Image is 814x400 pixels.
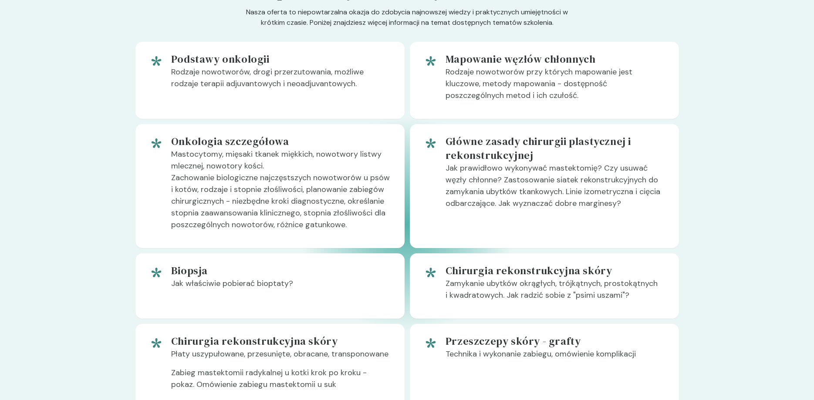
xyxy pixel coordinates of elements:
h5: Chirurgia rekonstrukcyjna skóry [171,334,391,348]
h5: Przeszczepy skóry - grafty [446,334,665,348]
p: Zamykanie ubytków okrągłych, trójkątnych, prostokątnych i kwadratowych. Jak radzić sobie z "psimi... [446,278,665,308]
p: Zabieg mastektomii radykalnej u kotki krok po kroku - pokaz. Omówienie zabiegu mastektomii u suk [171,367,391,397]
h5: Onkologia szczegółowa [171,134,391,148]
h5: Główne zasady chirurgii plastycznej i rekonstrukcyjnej [446,134,665,162]
p: Jak właściwie pobierać bioptaty? [171,278,391,296]
p: Nasza oferta to niepowtarzalna okazja do zdobycia najnowszej wiedzy i praktycznych umiejętności w... [240,7,574,42]
h5: Mapowanie węzłów chłonnych [446,52,665,66]
p: Technika i wykonanie zabiegu, omówienie komplikacji [446,348,665,367]
p: Rodzaje nowotworów przy których mapowanie jest kluczowe, metody mapowania - dostępność poszczegól... [446,66,665,108]
p: Płaty uszypułowane, przesunięte, obracane, transponowane [171,348,391,367]
h5: Biopsja [171,264,391,278]
p: Mastocytomy, mięsaki tkanek miękkich, nowotwory listwy mlecznej, nowotory kości. Zachowanie biolo... [171,148,391,238]
p: Jak prawidłowo wykonywać mastektomię? Czy usuwać węzły chłonne? Zastosowanie siatek rekonstrukcyj... [446,162,665,216]
h5: Chirurgia rekonstrukcyjna skóry [446,264,665,278]
h5: Podstawy onkologii [171,52,391,66]
p: Rodzaje nowotworów, drogi przerzutowania, możliwe rodzaje terapii adjuvantowych i neoadjuvantowych. [171,66,391,97]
